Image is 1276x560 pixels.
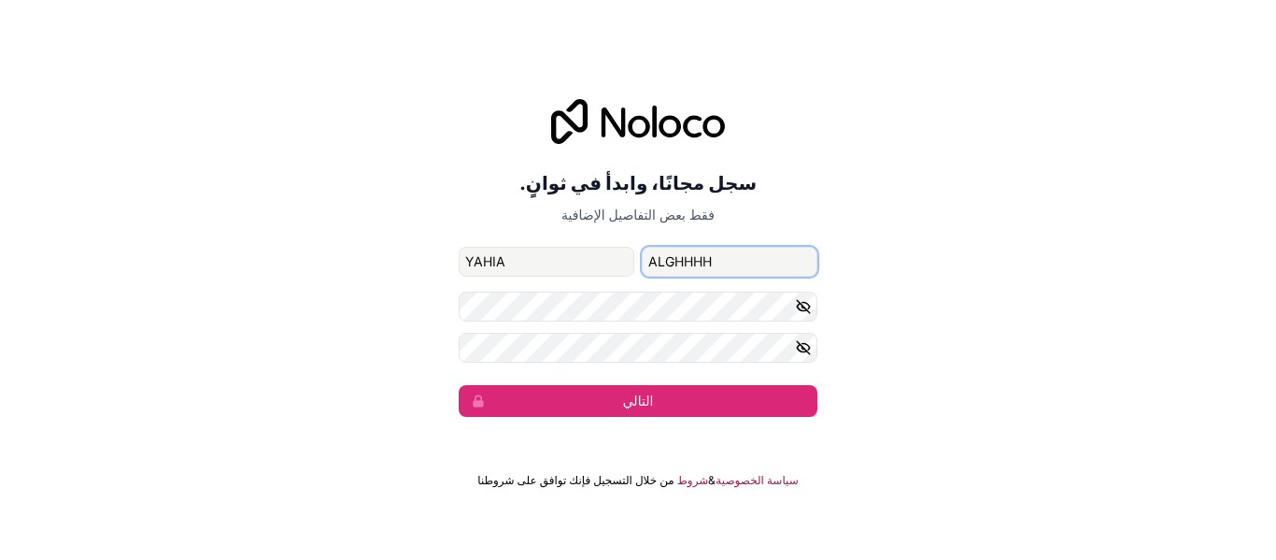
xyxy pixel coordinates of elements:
font: سجل مجانًا، وابدأ في ثوانٍ. [519,172,757,194]
font: سياسة الخصوصية [716,473,798,487]
input: كلمة المرور [459,292,817,322]
a: سياسة الخصوصية [716,473,798,488]
font: & [708,473,716,487]
input: الاسم الأول [459,247,634,277]
font: فقط بعض التفاصيل الإضافية [561,207,715,223]
input: اسم العائلة [642,247,817,277]
font: التالي [623,393,654,409]
font: شروط [677,473,709,487]
button: التالي [459,385,817,417]
font: من خلال التسجيل فإنك توافق على شروطنا [477,473,674,487]
input: تأكيد كلمة المرور [459,333,817,363]
a: شروط [677,473,709,488]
